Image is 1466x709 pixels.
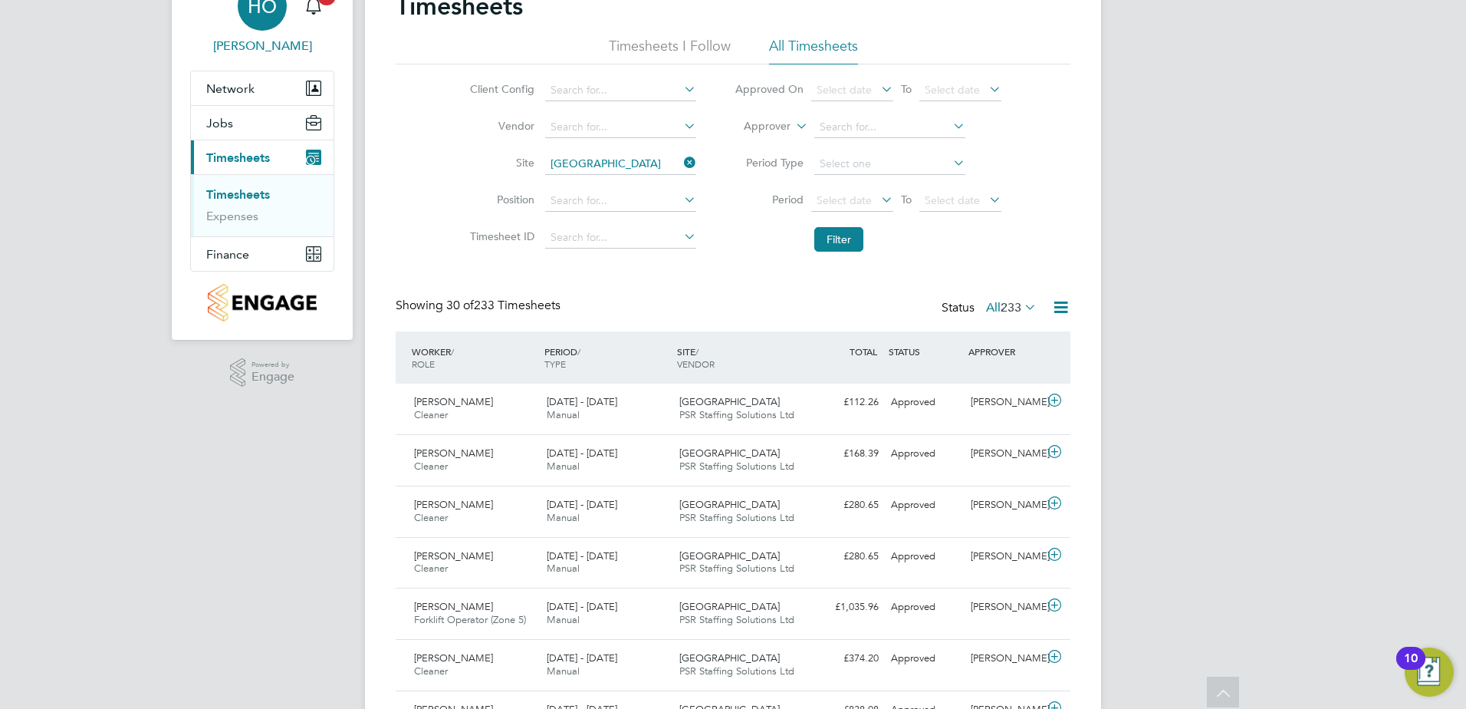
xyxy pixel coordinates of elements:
span: [PERSON_NAME] [414,498,493,511]
label: Approved On [735,82,804,96]
div: Showing [396,298,564,314]
span: [GEOGRAPHIC_DATA] [679,447,780,460]
span: Timesheets [206,150,270,165]
div: £1,035.96 [805,595,885,620]
span: [GEOGRAPHIC_DATA] [679,498,780,511]
span: PSR Staffing Solutions Ltd [679,511,794,524]
span: Forklift Operator (Zone 5) [414,613,526,626]
button: Filter [814,227,863,252]
span: Cleaner [414,664,448,678]
a: Go to home page [190,284,334,322]
input: Search for... [814,117,965,138]
input: Search for... [545,227,696,249]
div: Approved [885,646,965,671]
label: Timesheet ID [465,229,534,243]
span: [DATE] - [DATE] [547,549,617,562]
div: £112.26 [805,390,885,415]
span: Select date [925,193,980,207]
label: Period Type [735,156,804,170]
input: Search for... [545,153,696,175]
input: Search for... [545,117,696,138]
div: £374.20 [805,646,885,671]
span: To [896,190,916,209]
div: Approved [885,390,965,415]
div: Status [942,298,1040,319]
span: Finance [206,247,249,262]
span: VENDOR [677,358,715,370]
span: Manual [547,613,580,626]
span: [DATE] - [DATE] [547,600,617,613]
span: To [896,79,916,99]
span: Manual [547,460,580,473]
input: Search for... [545,190,696,212]
div: APPROVER [965,338,1044,365]
label: Position [465,193,534,206]
button: Finance [191,237,334,271]
span: [PERSON_NAME] [414,549,493,562]
div: Approved [885,493,965,518]
span: [PERSON_NAME] [414,395,493,408]
span: Select date [925,83,980,97]
div: [PERSON_NAME] [965,544,1044,569]
span: [GEOGRAPHIC_DATA] [679,395,780,408]
li: Timesheets I Follow [609,37,731,64]
li: All Timesheets [769,37,858,64]
span: PSR Staffing Solutions Ltd [679,613,794,626]
span: Manual [547,562,580,575]
span: [GEOGRAPHIC_DATA] [679,651,780,664]
label: All [986,300,1037,315]
a: Powered byEngage [230,358,295,387]
span: 30 of [446,298,474,313]
span: Manual [547,408,580,421]
div: £280.65 [805,544,885,569]
label: Client Config [465,82,534,96]
img: countryside-properties-logo-retina.png [208,284,316,322]
span: PSR Staffing Solutions Ltd [679,664,794,678]
label: Site [465,156,534,170]
button: Open Resource Center, 10 new notifications [1405,648,1454,697]
span: [PERSON_NAME] [414,651,493,664]
input: Search for... [545,80,696,101]
span: 233 Timesheets [446,298,560,313]
span: [GEOGRAPHIC_DATA] [679,549,780,562]
button: Timesheets [191,140,334,174]
span: [DATE] - [DATE] [547,651,617,664]
div: 10 [1404,658,1418,678]
span: Select date [817,193,872,207]
button: Network [191,71,334,105]
span: [DATE] - [DATE] [547,395,617,408]
div: £168.39 [805,441,885,467]
span: [PERSON_NAME] [414,447,493,460]
span: Cleaner [414,408,448,421]
span: Cleaner [414,562,448,575]
span: PSR Staffing Solutions Ltd [679,460,794,473]
div: Approved [885,544,965,569]
span: [DATE] - [DATE] [547,447,617,460]
span: PSR Staffing Solutions Ltd [679,562,794,575]
input: Select one [814,153,965,175]
span: TYPE [544,358,566,370]
span: Select date [817,83,872,97]
div: STATUS [885,338,965,365]
button: Jobs [191,106,334,140]
span: [DATE] - [DATE] [547,498,617,511]
div: [PERSON_NAME] [965,390,1044,415]
div: [PERSON_NAME] [965,441,1044,467]
div: SITE [673,338,806,378]
span: 233 [1001,300,1021,315]
div: PERIOD [541,338,673,378]
span: Cleaner [414,511,448,524]
span: Engage [251,371,294,384]
span: / [577,345,580,358]
div: [PERSON_NAME] [965,493,1044,518]
label: Period [735,193,804,206]
span: / [695,345,698,358]
span: Powered by [251,358,294,371]
span: Cleaner [414,460,448,473]
div: [PERSON_NAME] [965,646,1044,671]
a: Timesheets [206,187,270,202]
span: Harry Owen [190,37,334,55]
span: ROLE [412,358,435,370]
label: Approver [721,119,791,134]
span: Jobs [206,116,233,130]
